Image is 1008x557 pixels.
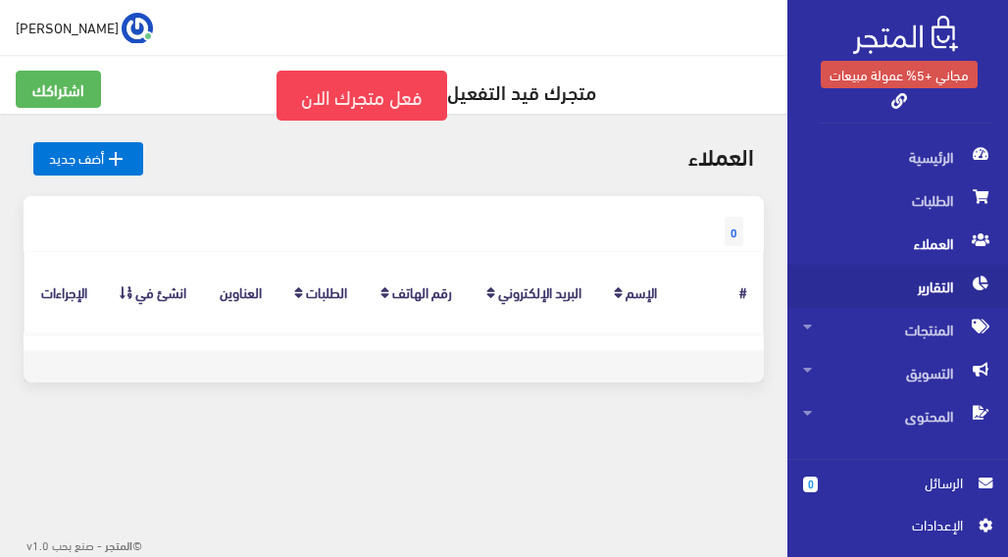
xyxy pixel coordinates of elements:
[16,15,119,39] span: [PERSON_NAME]
[803,351,992,394] span: التسويق
[787,308,1008,351] a: المنتجات
[803,472,992,514] a: 0 الرسائل
[16,71,772,121] h5: متجرك قيد التفعيل
[25,251,104,332] th: الإجراءات
[277,71,447,121] a: فعل متجرك الان
[8,532,142,557] div: ©
[203,251,277,332] th: العناوين
[787,135,1008,178] a: الرئيسية
[821,61,978,88] a: مجاني +5% عمولة مبيعات
[787,178,1008,222] a: الطلبات
[787,394,1008,437] a: المحتوى
[803,514,992,545] a: اﻹعدادات
[122,13,153,44] img: ...
[725,217,743,246] span: 0
[392,278,452,305] a: رقم الهاتف
[833,472,963,493] span: الرسائل
[626,278,657,305] a: الإسم
[16,71,101,108] a: اشتراكك
[819,514,962,535] span: اﻹعدادات
[306,278,347,305] a: الطلبات
[803,265,992,308] span: التقارير
[803,222,992,265] span: العملاء
[26,533,102,555] span: - صنع بحب v1.0
[853,16,958,54] img: .
[135,278,186,305] a: انشئ في
[803,477,818,492] span: 0
[105,535,132,553] strong: المتجر
[688,142,754,168] h2: العملاء
[24,423,98,497] iframe: Drift Widget Chat Controller
[803,135,992,178] span: الرئيسية
[33,142,143,176] a: أضف جديد
[16,12,153,43] a: ... [PERSON_NAME]
[731,251,764,332] th: #
[803,394,992,437] span: المحتوى
[787,222,1008,265] a: العملاء
[803,308,992,351] span: المنتجات
[104,147,127,171] i: 
[803,178,992,222] span: الطلبات
[787,265,1008,308] a: التقارير
[498,278,581,305] a: البريد اﻹلكتروني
